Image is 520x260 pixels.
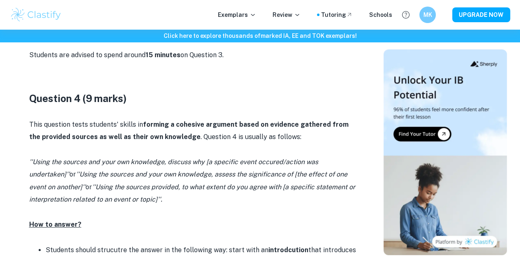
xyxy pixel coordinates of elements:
img: Clastify logo [10,7,62,23]
strong: forming a cohesive argument based on evidence gathered from the provided sources as well as their... [29,121,349,141]
h6: MK [423,10,432,19]
u: How to answer? [29,221,81,228]
button: UPGRADE NOW [452,7,510,22]
p: Exemplars [218,10,256,19]
strong: introdcution [268,246,308,254]
a: Tutoring [321,10,353,19]
a: Schools [369,10,392,19]
p: Review [273,10,300,19]
p: Students are advised to spend around on Question 3. [29,49,358,61]
h3: Question 4 (9 marks) [29,91,358,106]
i: ''Using the sources provided, to what extent do you agree with [a specific statement or interpret... [29,183,355,203]
i: ''Using the sources and your own knowledge, discuss why [a specific event occured/action was unde... [29,158,318,178]
p: This question tests students' skills in . Question 4 is usually as follows: [29,118,358,144]
strong: 15 minutes [146,51,180,59]
button: Help and Feedback [399,8,413,22]
h6: Click here to explore thousands of marked IA, EE and TOK exemplars ! [2,31,518,40]
i: ''Using the sources and your own knowledge, assess the significance of [the effect of one event o... [29,170,347,190]
p: or or [29,156,358,206]
button: MK [419,7,436,23]
img: Thumbnail [384,49,507,255]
